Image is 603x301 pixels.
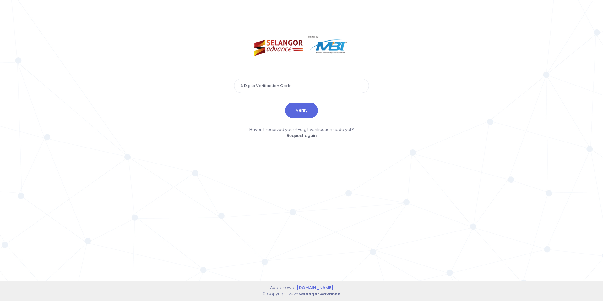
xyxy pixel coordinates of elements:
strong: Selangor Advance [298,291,340,297]
span: Haven't received your 6-digit verification code yet? [249,126,354,132]
a: Request again [287,132,317,138]
a: [DOMAIN_NAME] [297,285,333,291]
input: 6 Digits Verification Code [234,79,369,93]
button: Verify [285,103,318,118]
img: selangor-advance.png [254,36,349,56]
